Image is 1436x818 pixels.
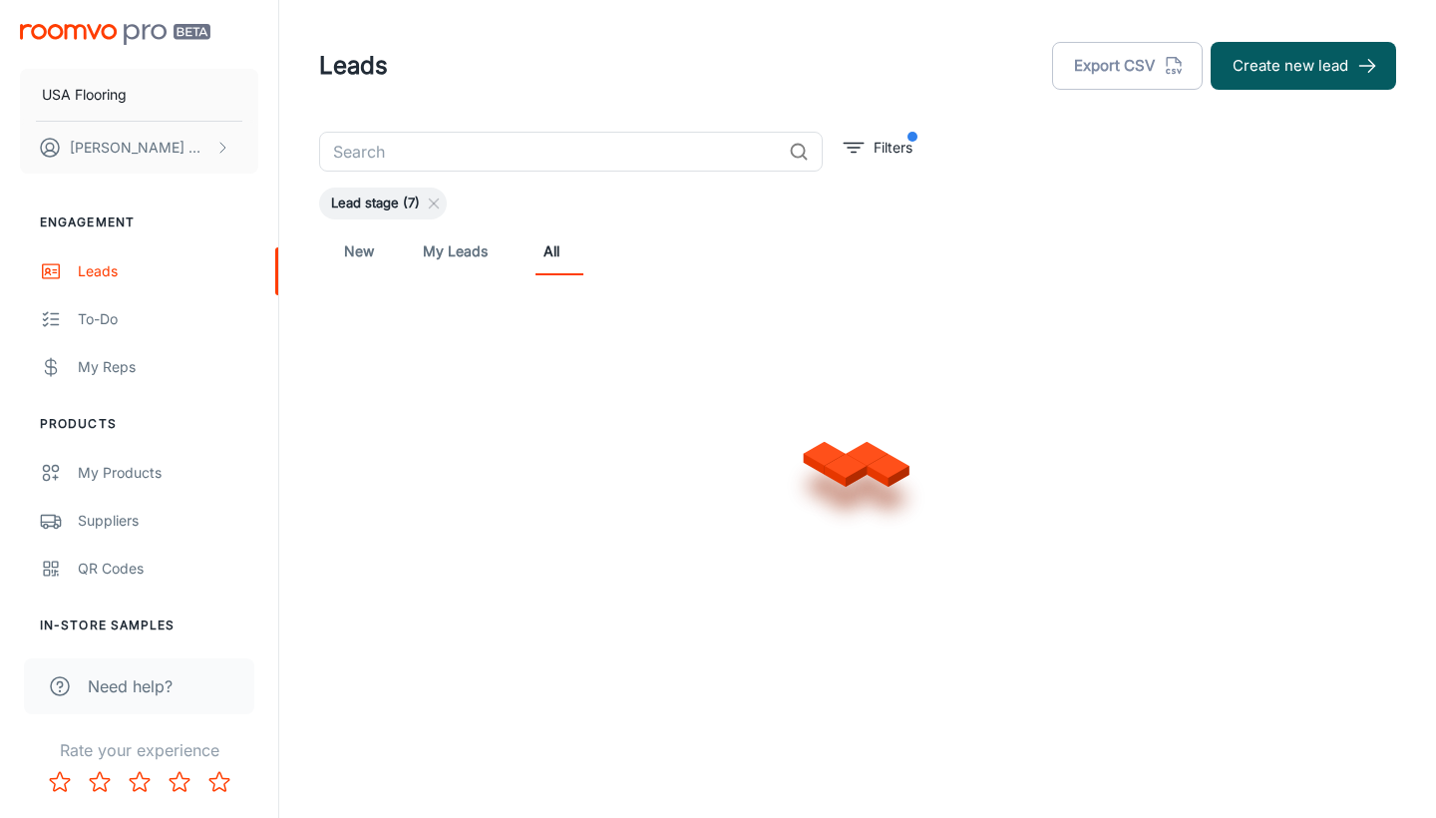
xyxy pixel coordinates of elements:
[88,674,173,698] span: Need help?
[78,308,258,330] div: To-do
[839,132,917,164] button: filter
[1211,42,1396,90] button: Create new lead
[70,137,210,159] p: [PERSON_NAME] Worthington
[423,227,488,275] a: My Leads
[78,462,258,484] div: My Products
[78,558,258,580] div: QR Codes
[528,227,575,275] a: All
[1052,42,1203,90] button: Export CSV
[20,69,258,121] button: USA Flooring
[20,24,210,45] img: Roomvo PRO Beta
[42,84,127,106] p: USA Flooring
[20,122,258,174] button: [PERSON_NAME] Worthington
[319,188,447,219] div: Lead stage (7)
[78,510,258,532] div: Suppliers
[874,137,912,159] p: Filters
[78,356,258,378] div: My Reps
[78,260,258,282] div: Leads
[319,132,781,172] input: Search
[319,194,432,213] span: Lead stage (7)
[335,227,383,275] a: New
[16,738,262,762] p: Rate your experience
[319,48,388,84] h1: Leads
